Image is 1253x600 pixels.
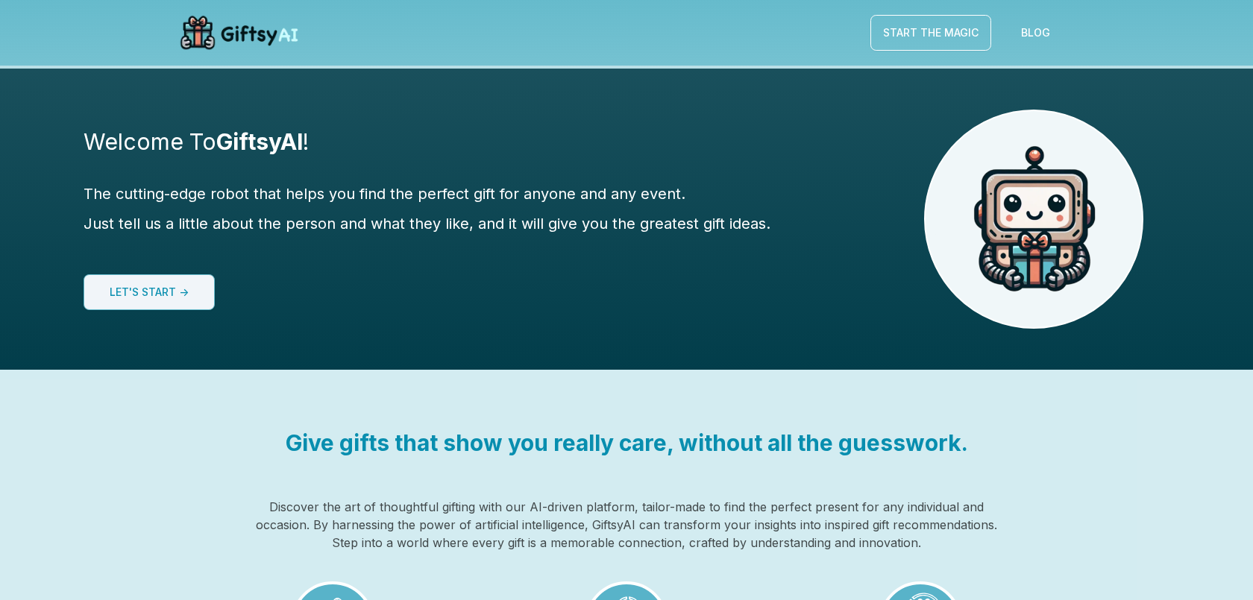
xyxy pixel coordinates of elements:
[1009,15,1062,51] a: Blog
[84,128,309,155] div: Welcome To !
[84,274,215,310] button: Let's start ->
[104,282,195,303] a: Let's start ->
[251,498,1002,552] div: Discover the art of thoughtful gifting with our AI-driven platform, tailor-made to find the perfe...
[926,111,1142,327] img: GiftsyAI
[173,9,304,57] img: GiftsyAI
[870,15,991,51] a: Start The Magic
[216,128,303,155] span: GiftsyAI
[84,179,770,250] div: The cutting-edge robot that helps you find the perfect gift for anyone and any event. Just tell u...
[286,429,968,456] div: Give gifts that show you really care, without all the guesswork.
